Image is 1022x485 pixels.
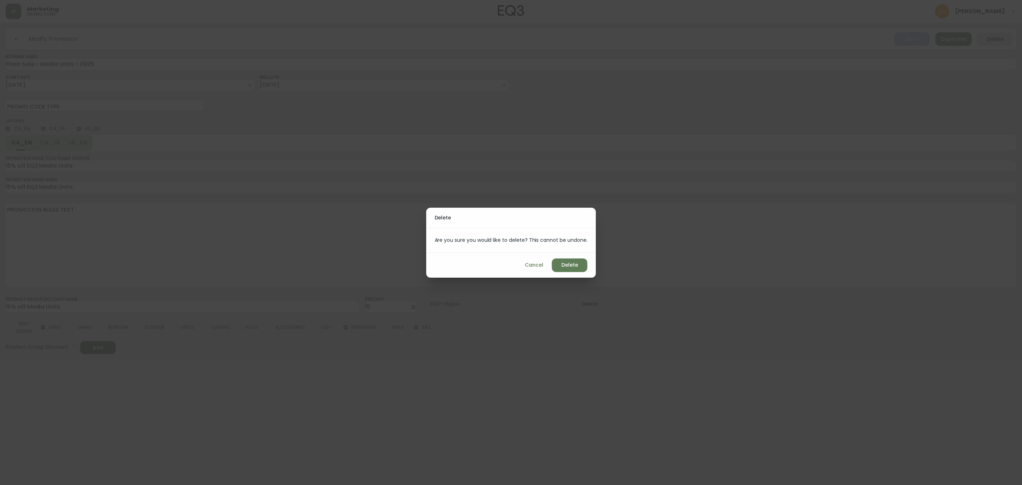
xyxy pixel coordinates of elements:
[525,261,543,269] span: Cancel
[552,258,587,272] button: Delete
[435,213,588,222] h2: Delete
[435,236,588,244] p: Are you sure you would like to delete? This cannot be undone.
[561,261,578,269] div: Delete
[522,258,546,272] button: Cancel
